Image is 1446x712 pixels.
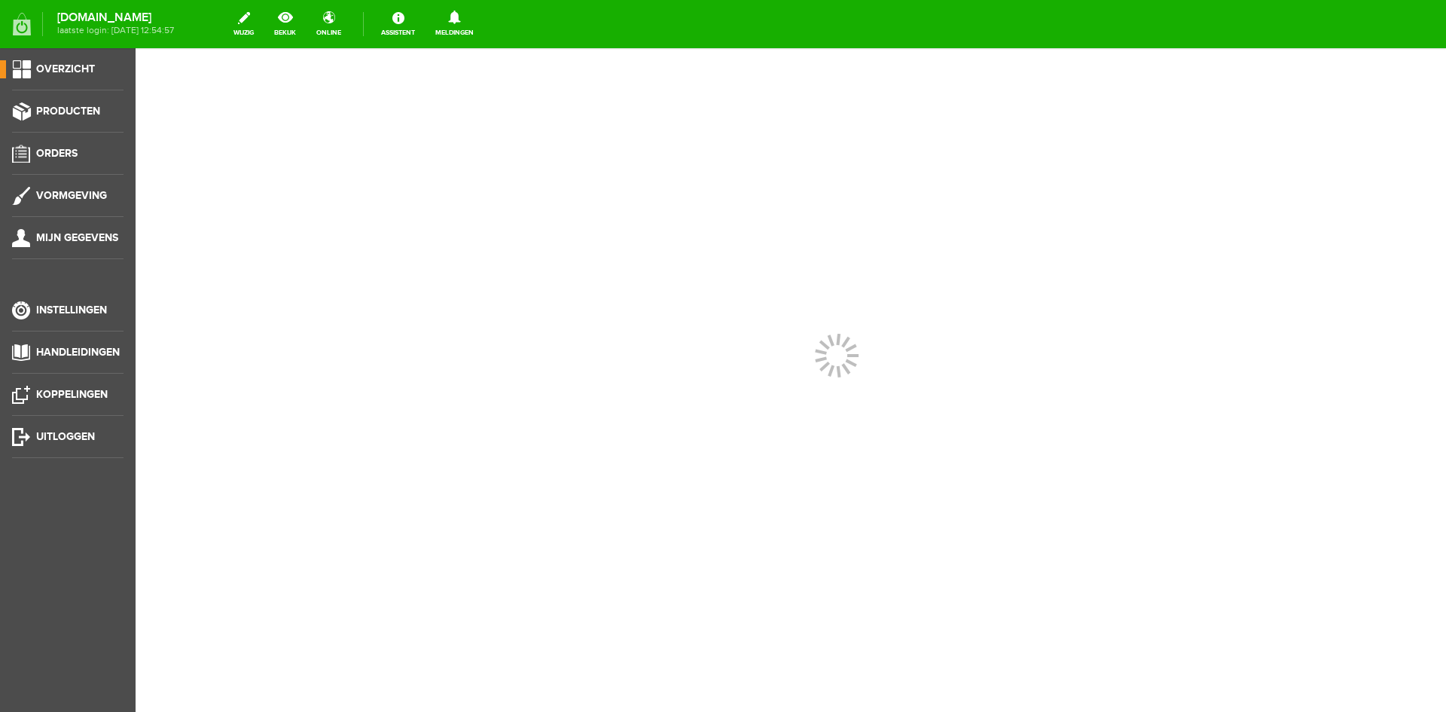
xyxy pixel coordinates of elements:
span: Handleidingen [36,346,120,359]
span: Producten [36,105,100,118]
strong: [DOMAIN_NAME] [57,14,174,22]
span: Instellingen [36,304,107,316]
span: Koppelingen [36,388,108,401]
span: Orders [36,147,78,160]
span: Vormgeving [36,189,107,202]
a: Meldingen [426,8,483,41]
a: online [307,8,350,41]
a: Assistent [372,8,424,41]
a: wijzig [224,8,263,41]
span: laatste login: [DATE] 12:54:57 [57,26,174,35]
span: Mijn gegevens [36,231,118,244]
span: Overzicht [36,63,95,75]
a: bekijk [265,8,305,41]
span: Uitloggen [36,430,95,443]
